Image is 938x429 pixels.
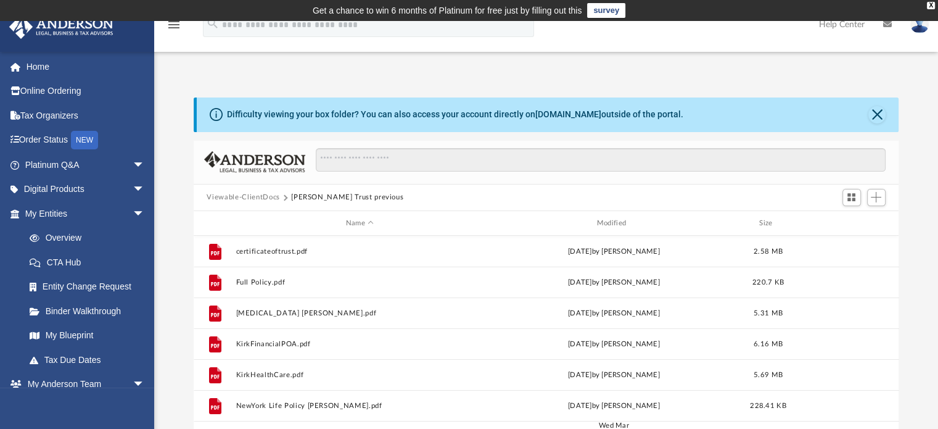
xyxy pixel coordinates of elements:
[490,370,738,381] div: [DATE] by [PERSON_NAME]
[206,17,220,30] i: search
[842,189,861,206] button: Switch to Grid View
[236,248,484,256] button: certificateoftrust.pdf
[587,3,625,18] a: survey
[167,23,181,32] a: menu
[743,218,792,229] div: Size
[490,339,738,350] div: [DATE] by [PERSON_NAME]
[236,340,484,348] button: KirkFinancialPOA.pdf
[490,308,738,319] div: [DATE] by [PERSON_NAME]
[490,401,738,412] div: [DATE] by [PERSON_NAME]
[291,192,403,203] button: [PERSON_NAME] Trust previous
[235,218,483,229] div: Name
[236,309,484,317] button: [MEDICAL_DATA] [PERSON_NAME].pdf
[489,218,738,229] div: Modified
[199,218,229,229] div: id
[754,372,783,378] span: 5.69 MB
[535,109,601,119] a: [DOMAIN_NAME]
[227,108,683,121] div: Difficulty viewing your box folder? You can also access your account directly on outside of the p...
[9,201,163,226] a: My Entitiesarrow_drop_down
[133,372,157,398] span: arrow_drop_down
[752,279,783,286] span: 220.7 KB
[236,278,484,286] button: Full Policy.pdf
[9,177,163,202] a: Digital Productsarrow_drop_down
[868,106,886,123] button: Close
[867,189,886,206] button: Add
[490,246,738,257] div: [DATE] by [PERSON_NAME]
[9,372,157,397] a: My Anderson Teamarrow_drop_down
[167,17,181,32] i: menu
[133,152,157,178] span: arrow_drop_down
[9,79,163,104] a: Online Ordering
[17,348,163,372] a: Tax Due Dates
[798,218,884,229] div: id
[910,15,929,33] img: User Pic
[133,177,157,202] span: arrow_drop_down
[754,310,783,317] span: 5.31 MB
[927,2,935,9] div: close
[17,275,163,299] a: Entity Change Request
[236,402,484,410] button: NewYork Life Policy [PERSON_NAME].pdf
[71,131,98,149] div: NEW
[490,277,738,288] div: [DATE] by [PERSON_NAME]
[316,148,885,172] input: Search files and folders
[9,128,163,153] a: Order StatusNEW
[17,250,163,275] a: CTA Hub
[133,201,157,227] span: arrow_drop_down
[17,226,163,251] a: Overview
[17,323,157,348] a: My Blueprint
[9,152,163,177] a: Platinum Q&Aarrow_drop_down
[750,402,786,409] span: 228.41 KB
[17,299,163,323] a: Binder Walkthrough
[207,192,279,203] button: Viewable-ClientDocs
[236,371,484,379] button: KirkHealthCare.pdf
[754,341,783,348] span: 6.16 MB
[9,103,163,128] a: Tax Organizers
[754,248,783,255] span: 2.58 MB
[9,54,163,79] a: Home
[313,3,582,18] div: Get a chance to win 6 months of Platinum for free just by filling out this
[6,15,117,39] img: Anderson Advisors Platinum Portal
